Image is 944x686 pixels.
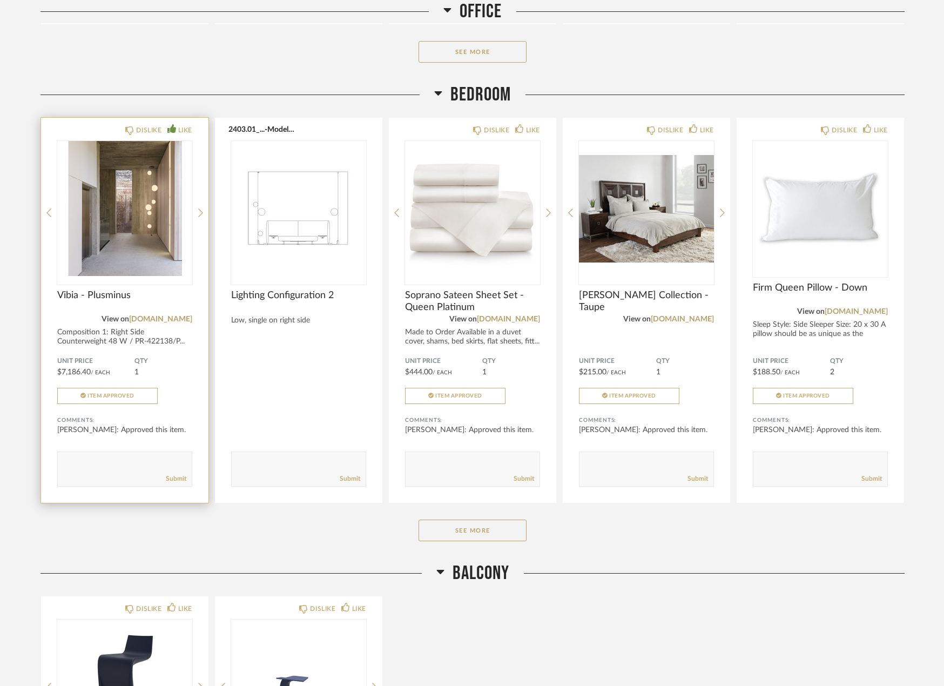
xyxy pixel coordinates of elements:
[753,282,888,294] span: Firm Queen Pillow - Down
[57,425,192,435] div: [PERSON_NAME]: Approved this item.
[419,41,527,63] button: See More
[405,357,482,366] span: Unit Price
[102,315,129,323] span: View on
[687,474,708,483] a: Submit
[753,141,888,276] img: undefined
[57,368,91,376] span: $7,186.40
[178,603,192,614] div: LIKE
[433,370,452,375] span: / Each
[623,315,651,323] span: View on
[136,603,161,614] div: DISLIKE
[783,393,830,399] span: Item Approved
[405,388,505,404] button: Item Approved
[658,125,683,136] div: DISLIKE
[753,425,888,435] div: [PERSON_NAME]: Approved this item.
[579,357,656,366] span: Unit Price
[405,141,540,276] div: 0
[656,368,660,376] span: 1
[477,315,540,323] a: [DOMAIN_NAME]
[579,415,714,426] div: Comments:
[435,393,482,399] span: Item Approved
[482,368,487,376] span: 1
[405,141,540,276] img: undefined
[606,370,626,375] span: / Each
[57,357,134,366] span: Unit Price
[228,125,296,133] button: 2403.01_...-Model-3.pdf
[57,415,192,426] div: Comments:
[579,425,714,435] div: [PERSON_NAME]: Approved this item.
[449,315,477,323] span: View on
[656,357,714,366] span: QTY
[579,368,606,376] span: $215.00
[830,368,834,376] span: 2
[579,388,679,404] button: Item Approved
[134,368,139,376] span: 1
[134,357,192,366] span: QTY
[797,308,825,315] span: View on
[136,125,161,136] div: DISLIKE
[753,320,888,348] div: Sleep Style: Side Sleeper Size: 20 x 30 A pillow should be as unique as the perso...
[753,415,888,426] div: Comments:
[484,125,509,136] div: DISLIKE
[753,388,853,404] button: Item Approved
[231,290,366,301] span: Lighting Configuration 2
[405,425,540,435] div: [PERSON_NAME]: Approved this item.
[453,562,509,585] span: Balcony
[419,520,527,541] button: See More
[405,415,540,426] div: Comments:
[129,315,192,323] a: [DOMAIN_NAME]
[579,141,714,276] div: 0
[57,328,192,346] div: Composition 1: Right Side Counterweight 48 W / PR-422138/P...
[57,290,192,301] span: Vibia - Plusminus
[651,315,714,323] a: [DOMAIN_NAME]
[825,308,888,315] a: [DOMAIN_NAME]
[231,141,366,276] img: undefined
[579,141,714,276] img: undefined
[178,125,192,136] div: LIKE
[830,357,888,366] span: QTY
[231,141,366,276] div: 0
[526,125,540,136] div: LIKE
[57,141,192,276] div: 0
[340,474,360,483] a: Submit
[57,388,158,404] button: Item Approved
[579,290,714,313] span: [PERSON_NAME] Collection - Taupe
[310,603,335,614] div: DISLIKE
[514,474,534,483] a: Submit
[753,357,830,366] span: Unit Price
[405,368,433,376] span: $444.00
[832,125,857,136] div: DISLIKE
[874,125,888,136] div: LIKE
[405,328,540,346] div: Made to Order Available in a duvet cover, shams, bed skirts, flat sheets, fitt...
[405,290,540,313] span: Soprano Sateen Sheet Set - Queen Platinum
[700,125,714,136] div: LIKE
[231,316,366,325] div: Low, single on right side
[57,141,192,276] img: undefined
[166,474,186,483] a: Submit
[780,370,800,375] span: / Each
[753,368,780,376] span: $188.50
[91,370,110,375] span: / Each
[450,83,511,106] span: Bedroom
[482,357,540,366] span: QTY
[609,393,656,399] span: Item Approved
[87,393,134,399] span: Item Approved
[352,603,366,614] div: LIKE
[861,474,882,483] a: Submit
